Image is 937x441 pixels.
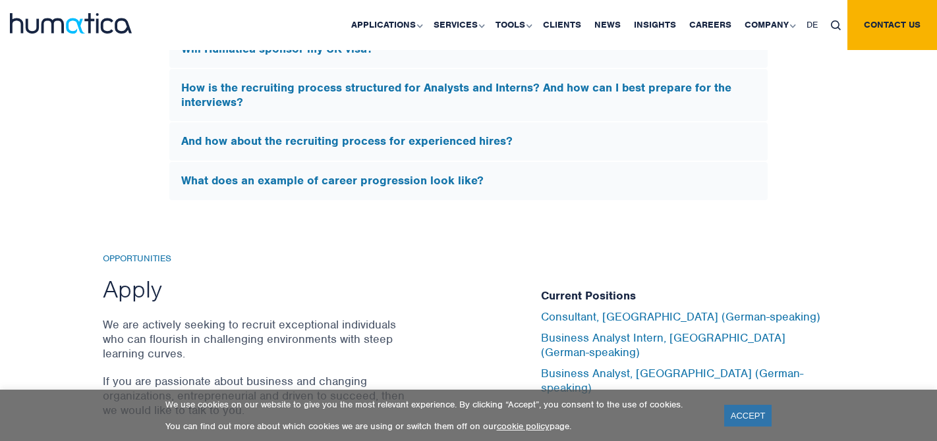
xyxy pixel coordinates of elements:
img: search_icon [831,20,841,30]
a: Business Analyst Intern, [GEOGRAPHIC_DATA] (German-speaking) [541,330,785,359]
a: cookie policy [497,421,550,432]
h5: How is the recruiting process structured for Analysts and Interns? And how can I best prepare for... [181,81,756,109]
h5: And how about the recruiting process for experienced hires? [181,134,756,149]
a: Business Analyst, [GEOGRAPHIC_DATA] (German-speaking) [541,366,803,395]
p: We use cookies on our website to give you the most relevant experience. By clicking “Accept”, you... [165,399,708,410]
h5: What does an example of career progression look like? [181,174,756,188]
span: DE [807,19,818,30]
p: If you are passionate about business and changing organizations, entrepreneurial and driven to su... [103,374,409,417]
h6: Opportunities [103,253,409,265]
a: Consultant, [GEOGRAPHIC_DATA] (German-speaking) [541,309,820,324]
h2: Apply [103,274,409,304]
h5: Current Positions [541,289,834,303]
p: You can find out more about which cookies we are using or switch them off on our page. [165,421,708,432]
a: ACCEPT [724,405,772,427]
p: We are actively seeking to recruit exceptional individuals who can flourish in challenging enviro... [103,317,409,361]
img: logo [10,13,132,34]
